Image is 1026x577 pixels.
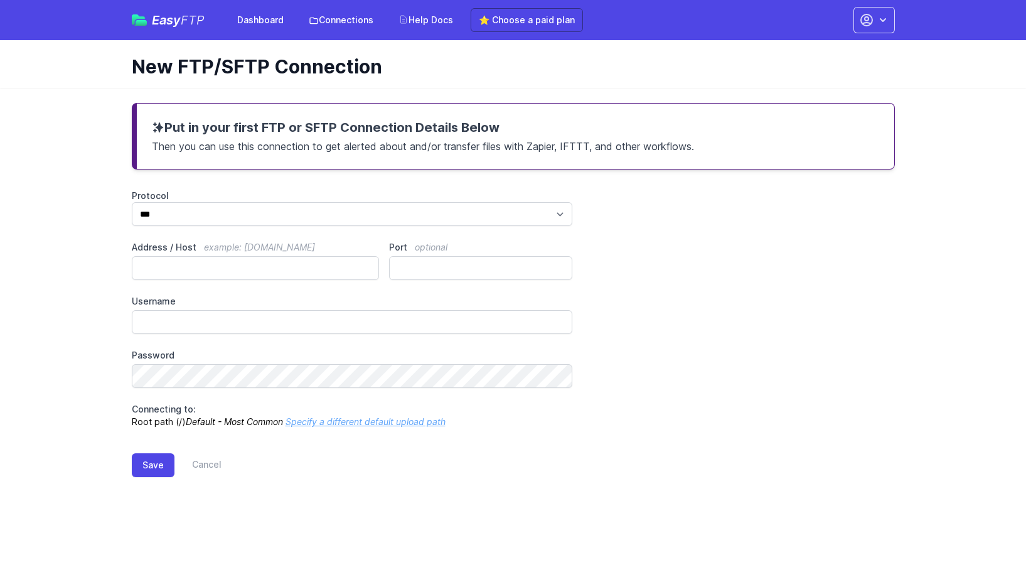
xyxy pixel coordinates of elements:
[132,404,196,414] span: Connecting to:
[415,242,447,252] span: optional
[230,9,291,31] a: Dashboard
[132,453,174,477] button: Save
[301,9,381,31] a: Connections
[132,14,147,26] img: easyftp_logo.png
[132,295,573,308] label: Username
[389,241,572,254] label: Port
[391,9,461,31] a: Help Docs
[132,14,205,26] a: EasyFTP
[204,242,315,252] span: example: [DOMAIN_NAME]
[132,241,380,254] label: Address / Host
[471,8,583,32] a: ⭐ Choose a paid plan
[286,416,446,427] a: Specify a different default upload path
[132,349,573,362] label: Password
[152,14,205,26] span: Easy
[132,403,573,428] p: Root path (/)
[181,13,205,28] span: FTP
[132,55,885,78] h1: New FTP/SFTP Connection
[174,453,222,477] a: Cancel
[132,190,573,202] label: Protocol
[186,416,283,427] i: Default - Most Common
[152,136,879,154] p: Then you can use this connection to get alerted about and/or transfer files with Zapier, IFTTT, a...
[152,119,879,136] h3: Put in your first FTP or SFTP Connection Details Below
